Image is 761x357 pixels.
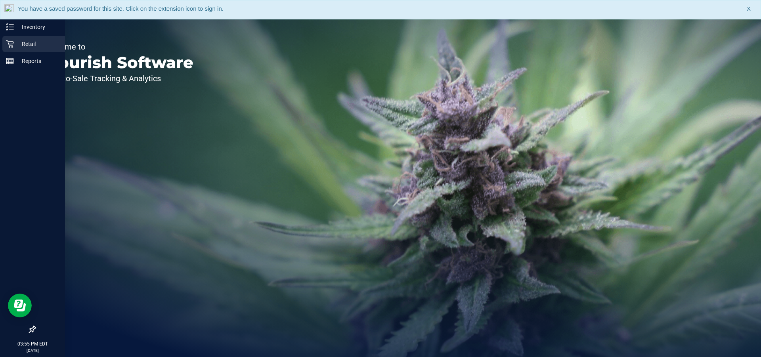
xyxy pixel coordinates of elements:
iframe: Resource center [8,294,32,317]
p: Welcome to [43,43,193,51]
inline-svg: Inventory [6,23,14,31]
p: [DATE] [4,347,61,353]
span: X [747,4,751,13]
p: Retail [14,39,61,49]
p: 03:55 PM EDT [4,340,61,347]
p: Flourish Software [43,55,193,71]
p: Reports [14,56,61,66]
inline-svg: Retail [6,40,14,48]
inline-svg: Reports [6,57,14,65]
span: You have a saved password for this site. Click on the extension icon to sign in. [18,5,224,12]
p: Inventory [14,22,61,32]
p: Seed-to-Sale Tracking & Analytics [43,74,193,82]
